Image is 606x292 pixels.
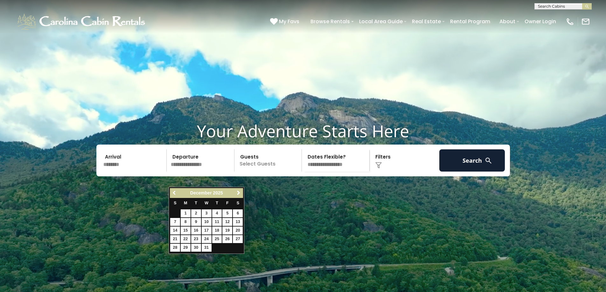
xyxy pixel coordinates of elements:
a: Owner Login [521,16,559,27]
a: Local Area Guide [356,16,406,27]
a: 4 [212,209,222,217]
a: 24 [202,235,212,243]
a: 2 [191,209,201,217]
button: Search [439,149,505,172]
a: 13 [233,218,243,226]
a: Next [234,189,242,197]
a: 29 [181,244,191,252]
span: Tuesday [195,201,197,205]
img: mail-regular-white.png [581,17,590,26]
img: phone-regular-white.png [566,17,575,26]
span: Monday [184,201,187,205]
a: 30 [191,244,201,252]
p: Select Guests [236,149,302,172]
img: search-regular-white.png [484,157,492,165]
span: Wednesday [205,201,208,205]
img: filter--v1.png [375,162,382,168]
span: Next [236,190,241,195]
a: 11 [212,218,222,226]
a: 27 [233,235,243,243]
h1: Your Adventure Starts Here [5,121,601,141]
span: 2025 [213,190,223,195]
a: 26 [222,235,232,243]
a: 21 [170,235,180,243]
span: Saturday [237,201,239,205]
a: 5 [222,209,232,217]
a: 8 [181,218,191,226]
a: 3 [202,209,212,217]
a: 23 [191,235,201,243]
a: 28 [170,244,180,252]
a: 20 [233,227,243,234]
span: Previous [172,190,177,195]
span: December [190,190,212,195]
a: 1 [181,209,191,217]
a: My Favs [270,17,301,26]
a: Real Estate [409,16,444,27]
a: 15 [181,227,191,234]
span: Sunday [174,201,176,205]
a: Rental Program [447,16,493,27]
span: My Favs [279,17,299,25]
a: 19 [222,227,232,234]
a: 25 [212,235,222,243]
a: About [496,16,519,27]
span: Friday [226,201,229,205]
a: Previous [171,189,178,197]
a: 18 [212,227,222,234]
a: 31 [202,244,212,252]
img: White-1-1-2.png [16,12,148,31]
a: 17 [202,227,212,234]
a: 10 [202,218,212,226]
a: 9 [191,218,201,226]
a: 14 [170,227,180,234]
span: Thursday [216,201,218,205]
a: Browse Rentals [307,16,353,27]
a: 22 [181,235,191,243]
a: 7 [170,218,180,226]
a: 12 [222,218,232,226]
a: 6 [233,209,243,217]
a: 16 [191,227,201,234]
